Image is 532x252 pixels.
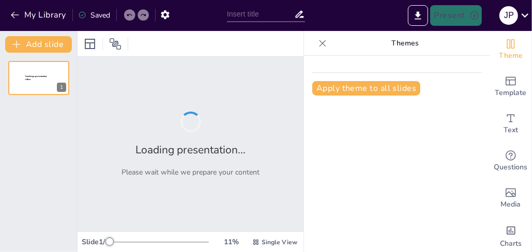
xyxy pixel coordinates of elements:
div: Layout [82,36,98,52]
p: Please wait while we prepare your content [121,167,260,177]
div: 11 % [219,237,244,247]
span: Template [495,87,527,99]
p: Themes [331,31,480,56]
div: Slide 1 / 1 [82,237,110,247]
button: Apply theme to all slides [312,81,420,96]
button: Add slide [5,36,72,53]
button: My Library [8,7,70,23]
div: Add ready made slides [490,68,531,105]
button: J P [499,5,518,26]
div: 1 [8,61,69,95]
span: Single View [262,238,297,246]
span: Sendsteps presentation editor [25,75,47,81]
div: Saved [78,10,110,20]
div: Add text boxes [490,105,531,143]
span: Text [504,124,518,136]
span: Charts [500,238,522,249]
h2: Loading presentation... [135,143,246,157]
div: J P [499,6,518,25]
span: Questions [494,162,528,173]
div: 1 [57,83,66,92]
button: Export to PowerPoint [408,5,428,26]
div: Get real-time input from your audience [490,143,531,180]
div: Add images, graphics, shapes or video [490,180,531,217]
input: Insert title [227,7,295,22]
span: Theme [499,50,523,61]
div: Change the overall theme [490,31,531,68]
span: Position [109,38,121,50]
span: Media [501,199,521,210]
button: Present [430,5,482,26]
